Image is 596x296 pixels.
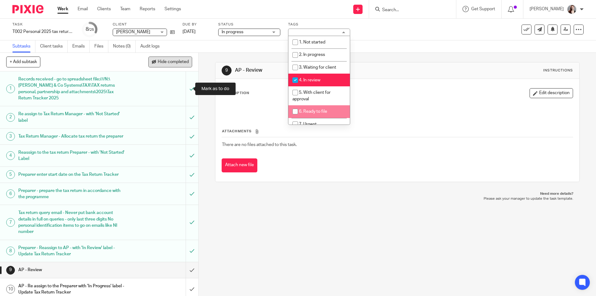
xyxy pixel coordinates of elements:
button: Hide completed [148,57,192,67]
a: Audit logs [140,40,164,52]
a: Notes (0) [113,40,136,52]
h1: Tax Return Manager - Allocate tax return the preparer [18,132,126,141]
a: Emails [72,40,90,52]
span: [DATE] [183,30,196,34]
div: 7 [6,218,15,227]
span: In progress [222,30,243,34]
div: 1 [6,84,15,93]
label: Due by [183,22,210,27]
p: [PERSON_NAME] [530,6,564,12]
span: 5. With client for approval [292,90,331,101]
span: There are no files attached to this task. [222,143,297,147]
div: 5 [6,170,15,179]
div: 9 [222,66,232,75]
span: Attachments [222,130,252,133]
span: Hide completed [158,60,189,65]
h1: Preparer - Reassign to AP - with 'In Review' label - Update Tax Return Tracker [18,243,126,259]
button: Edit description [530,88,573,98]
span: Get Support [471,7,495,11]
p: Description [222,91,249,96]
span: 4. In review [299,78,320,82]
div: 8 [86,26,94,33]
h1: Records received - go to spreadsheet file:///N:\[PERSON_NAME] & Co Systems\TAX\TAX returns person... [18,75,126,103]
button: Attach new file [222,158,257,172]
h1: Reassign to the tax return Preparer - with 'Not Started' Label [18,148,126,164]
h1: AP - Review [235,67,411,74]
a: Work [57,6,68,12]
label: Client [113,22,175,27]
h1: AP - Review [18,265,126,275]
div: 10 [6,285,15,294]
input: Search [382,7,437,13]
label: Task [12,22,74,27]
a: Client tasks [40,40,68,52]
a: Subtasks [12,40,35,52]
p: Need more details? [221,191,573,196]
a: Team [120,6,130,12]
h1: Re assign to Tax Return Manager - with 'Not Started' label [18,109,126,125]
div: 4 [6,151,15,160]
span: 6. Ready to file [299,109,327,114]
label: Tags [288,22,350,27]
div: 6 [6,189,15,198]
a: Files [94,40,108,52]
a: Clients [97,6,111,12]
a: Email [78,6,88,12]
div: Instructions [543,68,573,73]
h1: Tax return query email - Never put bank account details in full on queries - only last three digi... [18,208,126,236]
div: 2 [6,113,15,122]
span: 7. Urgent [299,122,317,126]
small: /25 [88,28,94,31]
h1: Preparer - prepare the tax return in accordance with the programme [18,186,126,202]
img: High%20Res%20Andrew%20Price%20Accountants%20_Poppy%20Jakes%20Photography-3%20-%20Copy.jpg [567,4,577,14]
label: Status [218,22,280,27]
span: 2. In progress [299,52,325,57]
span: [PERSON_NAME] [116,30,150,34]
span: 1. Not started [299,40,325,44]
div: 3 [6,132,15,141]
h1: Preparer enter start date on the Tax Return Tracker [18,170,126,179]
div: 8 [6,247,15,255]
img: Pixie [12,5,43,13]
div: T002 Personal 2025 tax return (non recurring) [12,29,74,35]
a: Settings [165,6,181,12]
button: + Add subtask [6,57,40,67]
span: 3. Waiting for client [299,65,336,70]
div: 9 [6,266,15,275]
a: Reports [140,6,155,12]
p: Please ask your manager to update the task template. [221,196,573,201]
